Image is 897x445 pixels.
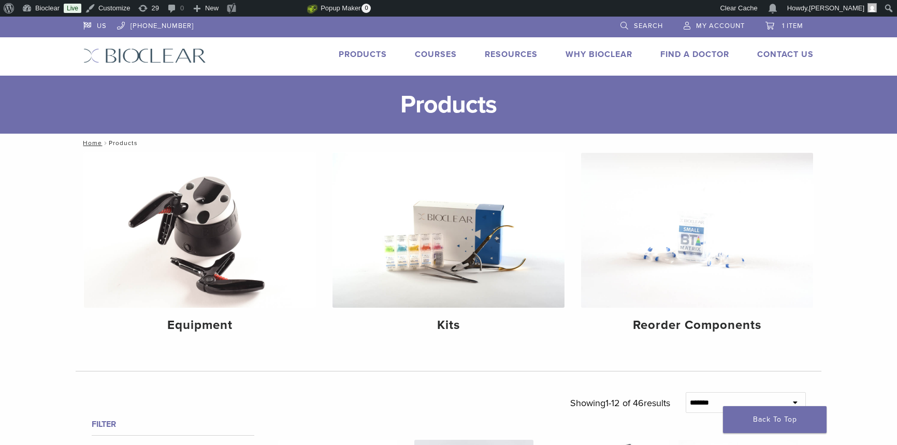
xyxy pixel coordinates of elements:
a: Why Bioclear [566,49,632,60]
img: Views over 48 hours. Click for more Jetpack Stats. [249,3,307,15]
span: / [102,140,109,146]
a: Contact Us [757,49,814,60]
span: 1-12 of 46 [605,397,644,409]
a: Kits [332,153,565,341]
h4: Equipment [92,316,308,335]
span: [PERSON_NAME] [809,4,864,12]
a: [PHONE_NUMBER] [117,17,194,32]
span: 1 item [782,22,803,30]
a: My Account [684,17,745,32]
a: Back To Top [723,406,827,433]
h4: Reorder Components [589,316,805,335]
a: Products [339,49,387,60]
h4: Filter [92,418,254,430]
span: 0 [361,4,371,13]
img: Reorder Components [581,153,813,308]
nav: Products [76,134,821,152]
a: Home [80,139,102,147]
a: Find A Doctor [660,49,729,60]
a: Equipment [84,153,316,341]
img: Equipment [84,153,316,308]
a: Resources [485,49,538,60]
img: Kits [332,153,565,308]
a: 1 item [765,17,803,32]
a: Live [64,4,81,13]
img: Bioclear [83,48,206,63]
span: Search [634,22,663,30]
p: Showing results [570,392,670,414]
a: Reorder Components [581,153,813,341]
a: Search [620,17,663,32]
span: My Account [696,22,745,30]
h4: Kits [341,316,556,335]
a: US [83,17,107,32]
a: Courses [415,49,457,60]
